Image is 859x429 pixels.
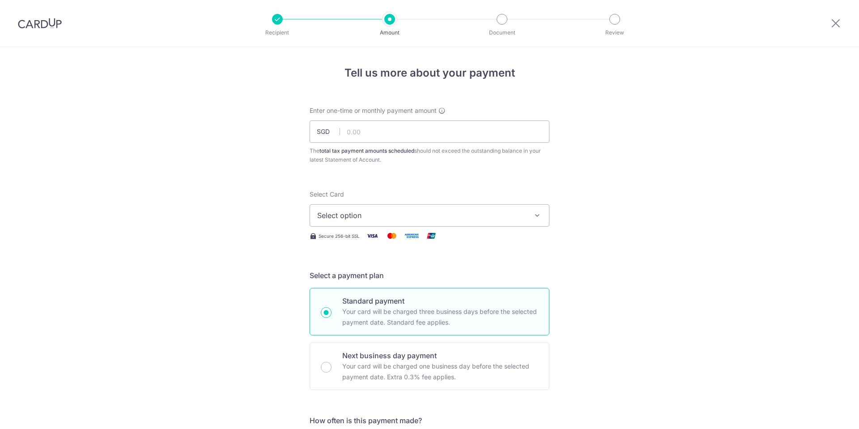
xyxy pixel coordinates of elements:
img: Union Pay [422,230,440,241]
span: Secure 256-bit SSL [319,232,360,240]
p: Document [469,28,535,37]
img: CardUp [18,18,62,29]
h5: Select a payment plan [310,270,549,281]
button: Select option [310,204,549,227]
iframe: Opens a widget where you can find more information [801,402,850,425]
img: Mastercard [383,230,401,241]
p: Review [582,28,648,37]
b: total tax payment amounts scheduled [319,147,414,154]
h5: How often is this payment made? [310,415,549,426]
p: Amount [357,28,423,37]
span: Enter one-time or monthly payment amount [310,106,437,115]
span: Select option [317,210,526,221]
input: 0.00 [310,120,549,143]
p: Your card will be charged one business day before the selected payment date. Extra 0.3% fee applies. [342,361,538,382]
p: Next business day payment [342,350,538,361]
span: SGD [317,127,340,136]
h4: Tell us more about your payment [310,65,549,81]
p: Recipient [244,28,310,37]
div: The should not exceed the outstanding balance in your latest Statement of Account. [310,146,549,164]
p: Standard payment [342,296,538,306]
img: Visa [363,230,381,241]
p: Your card will be charged three business days before the selected payment date. Standard fee appl... [342,306,538,328]
span: translation missing: en.payables.payment_networks.credit_card.summary.labels.select_card [310,190,344,198]
img: American Express [403,230,421,241]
